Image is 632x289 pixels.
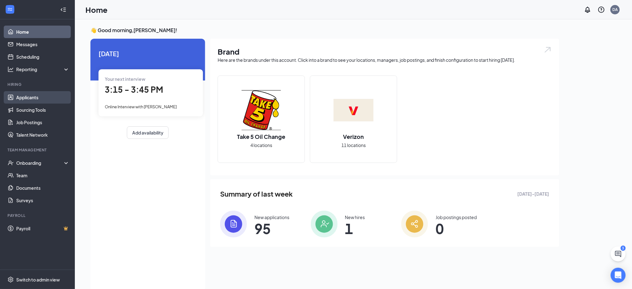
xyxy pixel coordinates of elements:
[127,126,169,139] button: Add availability
[16,116,70,129] a: Job Postings
[615,250,622,258] svg: ChatActive
[7,66,14,72] svg: Analysis
[16,194,70,207] a: Surveys
[85,4,108,15] h1: Home
[7,160,14,166] svg: UserCheck
[254,223,289,234] span: 95
[621,246,626,251] div: 3
[218,57,552,63] div: Here are the brands under this account. Click into a brand to see your locations, managers, job p...
[218,46,552,57] h1: Brand
[611,247,626,262] button: ChatActive
[220,211,247,238] img: icon
[16,160,64,166] div: Onboarding
[16,26,70,38] a: Home
[16,169,70,182] a: Team
[16,182,70,194] a: Documents
[7,277,14,283] svg: Settings
[345,214,365,220] div: New hires
[105,76,145,82] span: Your next interview
[436,223,477,234] span: 0
[250,142,272,149] span: 4 locations
[16,104,70,116] a: Sourcing Tools
[518,190,549,197] span: [DATE] - [DATE]
[345,223,365,234] span: 1
[7,213,68,218] div: Payroll
[598,6,605,13] svg: QuestionInfo
[16,222,70,235] a: PayrollCrown
[544,46,552,53] img: open.6027fd2a22e1237b5b06.svg
[16,129,70,141] a: Talent Network
[613,7,618,12] div: DA
[105,84,163,95] span: 3:15 - 3:45 PM
[7,147,68,153] div: Team Management
[90,27,559,34] h3: 👋 Good morning, [PERSON_NAME] !
[7,82,68,87] div: Hiring
[254,214,289,220] div: New applications
[341,142,366,149] span: 11 locations
[16,38,70,51] a: Messages
[334,90,374,130] img: Verizon
[16,277,60,283] div: Switch to admin view
[220,189,293,199] span: Summary of last week
[584,6,591,13] svg: Notifications
[311,211,338,238] img: icon
[105,104,177,109] span: Online Interview with [PERSON_NAME]
[436,214,477,220] div: Job postings posted
[337,133,370,140] h2: Verizon
[401,211,428,238] img: icon
[241,90,281,130] img: Take 5 Oil Change
[16,51,70,63] a: Scheduling
[231,133,292,140] h2: Take 5 Oil Change
[7,6,13,12] svg: WorkstreamLogo
[611,268,626,283] div: Open Intercom Messenger
[16,91,70,104] a: Applicants
[99,49,197,58] span: [DATE]
[16,66,70,72] div: Reporting
[60,7,66,13] svg: Collapse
